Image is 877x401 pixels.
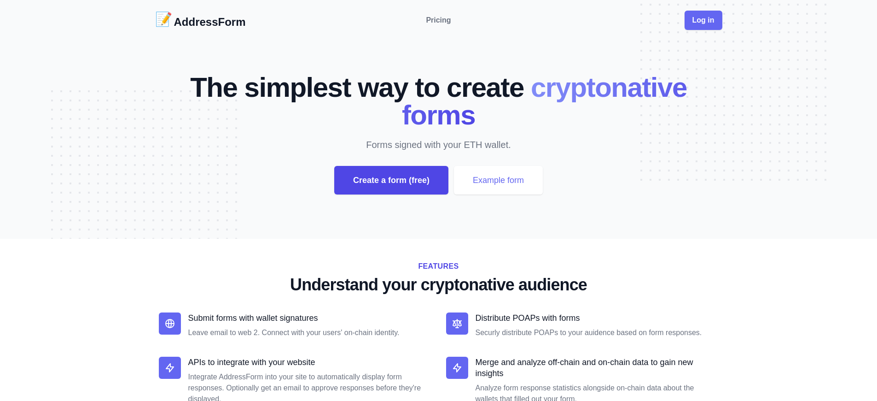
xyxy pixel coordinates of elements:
p: Merge and analyze off-chain and on-chain data to gain new insights [476,357,719,379]
h2: AddressForm [174,15,246,29]
p: Understand your cryptonative audience [159,276,719,294]
div: Example form [454,166,543,195]
p: Forms signed with your ETH wallet. [203,138,674,151]
div: Create a form (free) [334,166,448,195]
p: APIs to integrate with your website [188,357,431,368]
div: Log in [685,11,722,30]
span: cryptonative forms [402,72,687,130]
nav: Global [155,11,722,29]
div: 📝 [155,11,172,29]
h2: Features [159,261,719,272]
p: Distribute POAPs with forms [476,313,719,324]
p: Submit forms with wallet signatures [188,313,431,324]
span: The simplest way to create [190,72,524,103]
dd: Securly distribute POAPs to your auidence based on form responses. [476,327,719,338]
dd: Leave email to web 2. Connect with your users' on-chain identity. [188,327,431,338]
a: Pricing [426,15,451,26]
